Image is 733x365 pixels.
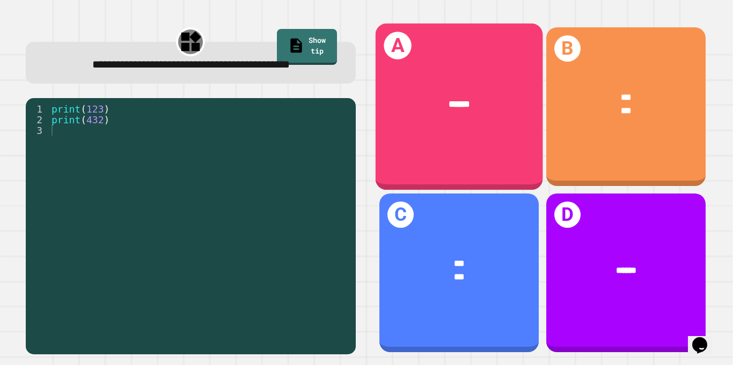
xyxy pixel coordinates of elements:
iframe: chat widget [688,322,722,354]
h1: C [387,202,414,228]
h1: D [554,202,581,228]
div: 2 [26,114,49,125]
div: 1 [26,103,49,114]
a: Show tip [277,29,337,65]
h1: A [384,32,412,59]
div: 3 [26,125,49,136]
h1: B [554,35,581,62]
